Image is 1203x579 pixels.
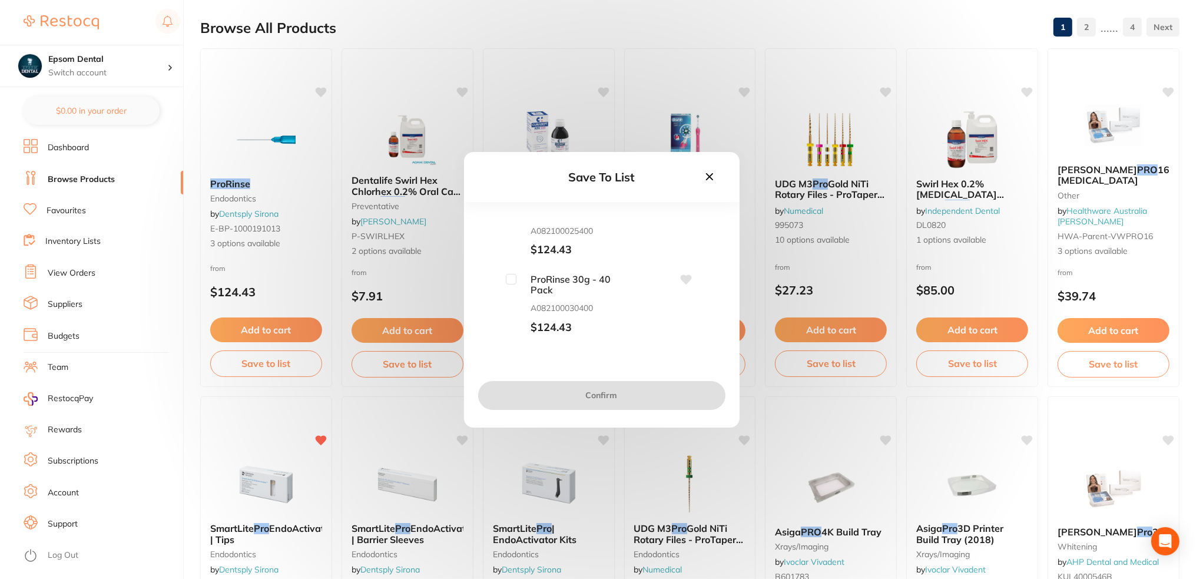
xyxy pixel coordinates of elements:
span: $124.43 [516,244,634,256]
button: Confirm [478,381,725,409]
div: Open Intercom Messenger [1151,527,1179,555]
span: Save To List [568,170,635,184]
span: A082100030400 [516,303,634,313]
span: A082100025400 [516,226,634,236]
span: ProRinse 30g - 40 Pack [516,274,634,296]
span: $124.43 [516,322,634,334]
